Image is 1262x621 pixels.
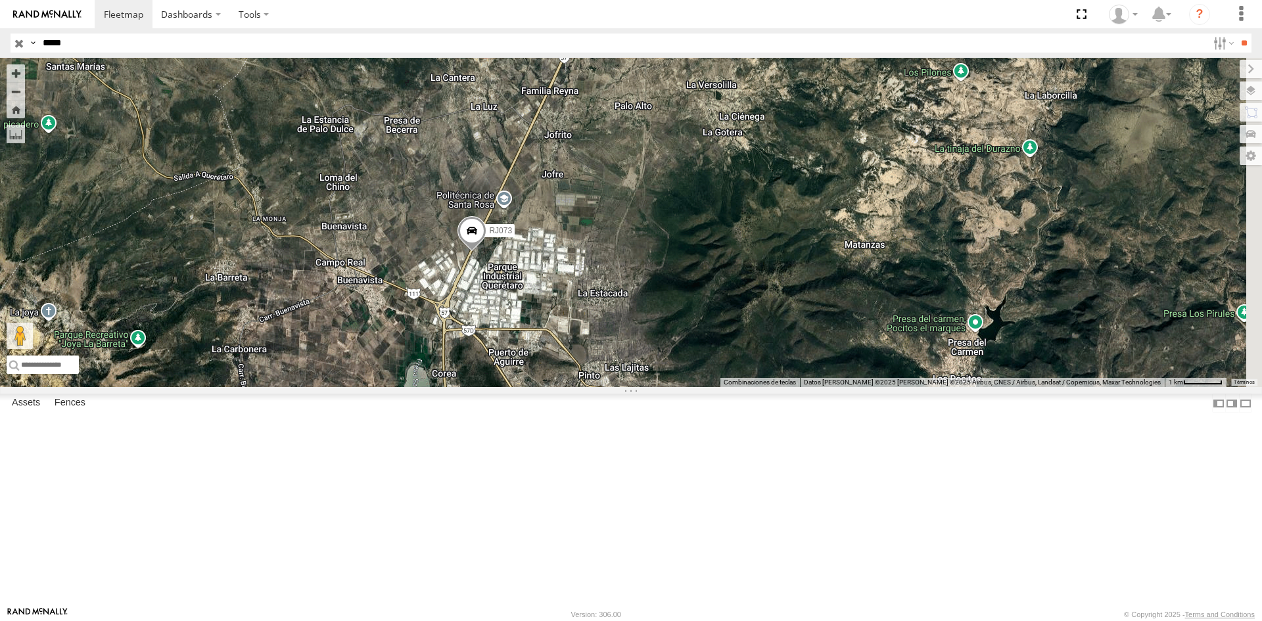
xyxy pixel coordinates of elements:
[7,64,25,82] button: Zoom in
[1239,394,1252,413] label: Hide Summary Table
[724,378,796,387] button: Combinaciones de teclas
[804,379,1161,386] span: Datos [PERSON_NAME] ©2025 [PERSON_NAME] ©2025 Airbus, CNES / Airbus, Landsat / Copernicus, Maxar ...
[7,323,33,349] button: Arrastra al hombrecito al mapa para abrir Street View
[1124,610,1255,618] div: © Copyright 2025 -
[1189,4,1210,25] i: ?
[1165,378,1227,387] button: Escala del mapa: 1 km por 56 píxeles
[7,608,68,621] a: Visit our Website
[7,125,25,143] label: Measure
[7,101,25,118] button: Zoom Home
[1234,380,1255,385] a: Términos (se abre en una nueva pestaña)
[1208,34,1236,53] label: Search Filter Options
[48,394,92,413] label: Fences
[13,10,82,19] img: rand-logo.svg
[1240,147,1262,165] label: Map Settings
[1104,5,1142,24] div: Pablo Ruiz
[1212,394,1225,413] label: Dock Summary Table to the Left
[489,225,512,235] span: RJ073
[28,34,38,53] label: Search Query
[1185,610,1255,618] a: Terms and Conditions
[1225,394,1238,413] label: Dock Summary Table to the Right
[1169,379,1183,386] span: 1 km
[571,610,621,618] div: Version: 306.00
[5,394,47,413] label: Assets
[7,82,25,101] button: Zoom out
